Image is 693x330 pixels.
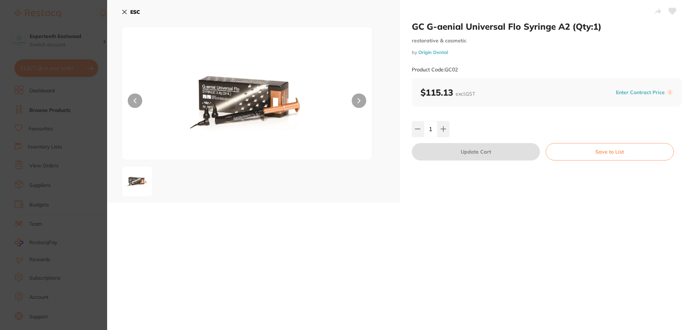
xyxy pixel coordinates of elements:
small: Product Code: GC02 [412,67,458,73]
h2: GC G-aenial Universal Flo Syringe A2 (Qty:1) [412,21,682,32]
b: ESC [130,9,140,15]
button: ESC [122,6,140,18]
button: Enter Contract Price [614,89,667,96]
img: Z2MwMS1qcGc [172,45,322,160]
a: Origin Dental [418,49,448,55]
small: restorative & cosmetic [412,38,682,44]
button: Save to List [546,143,674,160]
button: Update Cart [412,143,540,160]
small: by [412,50,682,55]
b: $115.13 [421,87,475,98]
label: i [667,89,673,95]
span: excl. GST [456,91,475,97]
img: Z2MwMS1qcGc [124,168,150,195]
